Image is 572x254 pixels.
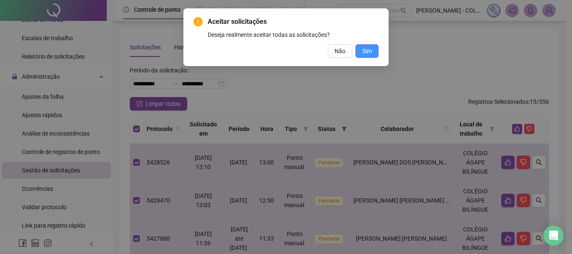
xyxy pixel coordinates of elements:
button: Sim [356,44,379,58]
span: Não [335,46,345,56]
span: exclamation-circle [193,17,203,26]
span: Sim [362,46,372,56]
div: Open Intercom Messenger [544,226,564,246]
button: Não [328,44,352,58]
span: Aceitar solicitações [208,17,379,27]
div: Deseja realmente aceitar todas as solicitações? [208,30,379,39]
